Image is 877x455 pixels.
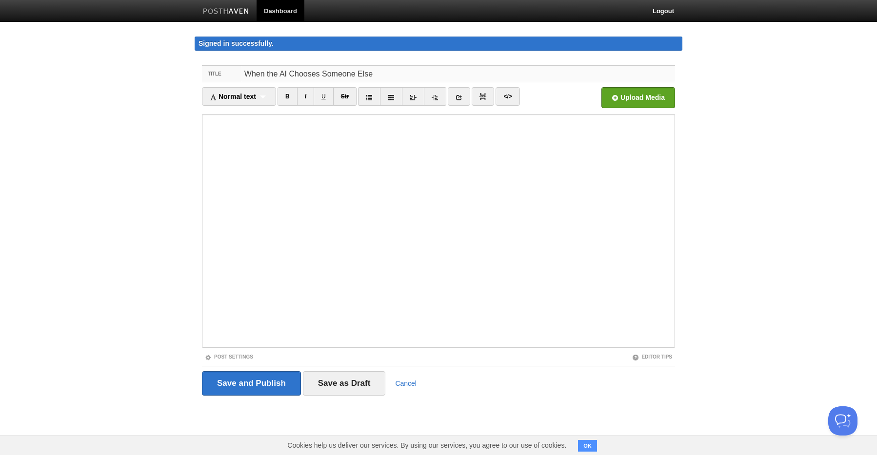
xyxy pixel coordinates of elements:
[496,87,519,106] a: </>
[210,93,256,100] span: Normal text
[632,354,672,360] a: Editor Tips
[828,406,857,436] iframe: Help Scout Beacon - Open
[202,371,301,396] input: Save and Publish
[303,371,386,396] input: Save as Draft
[278,87,298,106] a: B
[395,379,417,387] a: Cancel
[297,87,314,106] a: I
[314,87,334,106] a: U
[333,87,357,106] a: Str
[278,436,576,455] span: Cookies help us deliver our services. By using our services, you agree to our use of cookies.
[578,440,597,452] button: OK
[479,93,486,100] img: pagebreak-icon.png
[341,93,349,100] del: Str
[202,66,241,82] label: Title
[195,37,682,51] div: Signed in successfully.
[205,354,253,360] a: Post Settings
[203,8,249,16] img: Posthaven-bar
